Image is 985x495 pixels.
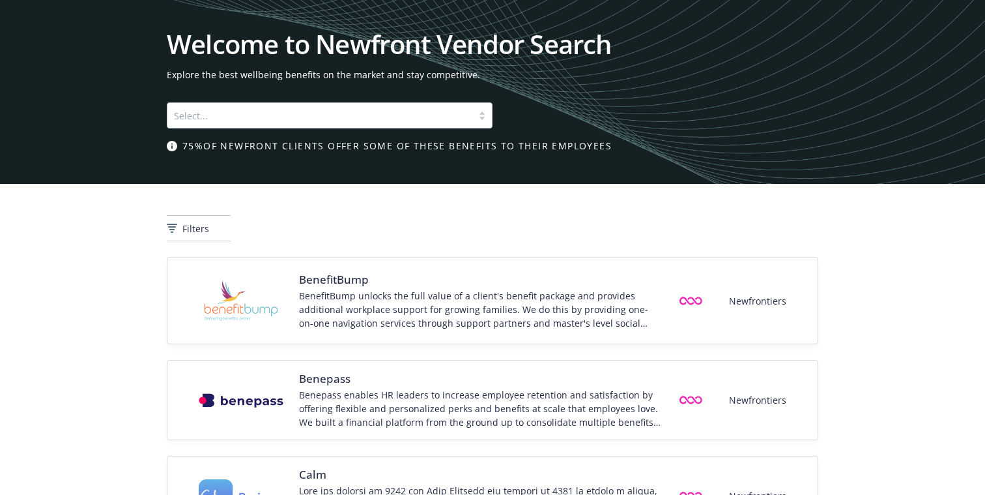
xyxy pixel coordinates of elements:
[299,371,661,387] span: Benepass
[167,68,818,82] span: Explore the best wellbeing benefits on the market and stay competitive.
[729,294,786,308] span: Newfrontiers
[182,222,209,235] span: Filters
[299,467,661,483] span: Calm
[199,268,283,333] img: Vendor logo for BenefitBump
[182,139,612,153] span: 75% of Newfront clients offer some of these benefits to their employees
[299,272,661,288] span: BenefitBump
[299,289,661,330] div: BenefitBump unlocks the full value of a client's benefit package and provides additional workplac...
[729,393,786,407] span: Newfrontiers
[299,388,661,429] div: Benepass enables HR leaders to increase employee retention and satisfaction by offering flexible ...
[167,215,231,241] button: Filters
[199,393,283,408] img: Vendor logo for Benepass
[167,31,818,57] h1: Welcome to Newfront Vendor Search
